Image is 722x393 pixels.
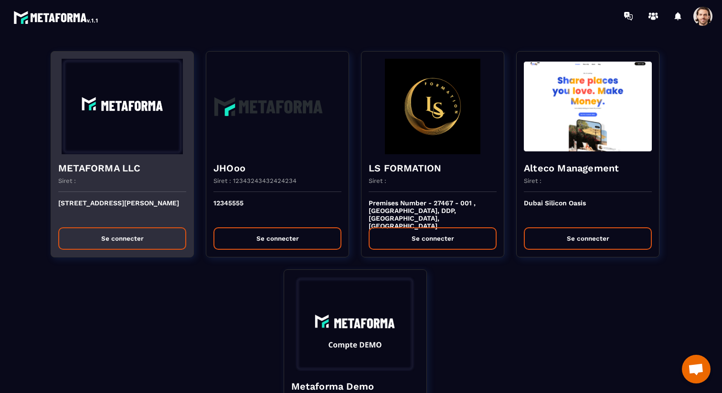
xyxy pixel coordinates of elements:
[13,9,99,26] img: logo
[524,59,652,154] img: funnel-background
[524,227,652,250] button: Se connecter
[291,380,419,393] h4: Metaforma Demo
[213,199,341,220] p: 12345555
[369,161,497,175] h4: LS FORMATION
[524,199,652,220] p: Dubai Silicon Oasis
[369,227,497,250] button: Se connecter
[58,177,76,184] p: Siret :
[524,161,652,175] h4: Alteco Management
[213,161,341,175] h4: JHOoo
[58,161,186,175] h4: METAFORMA LLC
[524,177,541,184] p: Siret :
[682,355,711,383] div: Ouvrir le chat
[369,177,386,184] p: Siret :
[213,177,297,184] p: Siret : 12343243432424234
[58,227,186,250] button: Se connecter
[58,59,186,154] img: funnel-background
[369,199,497,220] p: Premises Number - 27467 - 001 , [GEOGRAPHIC_DATA], DDP, [GEOGRAPHIC_DATA], [GEOGRAPHIC_DATA]
[58,199,186,220] p: [STREET_ADDRESS][PERSON_NAME]
[291,277,419,372] img: funnel-background
[213,227,341,250] button: Se connecter
[369,59,497,154] img: funnel-background
[213,59,341,154] img: funnel-background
